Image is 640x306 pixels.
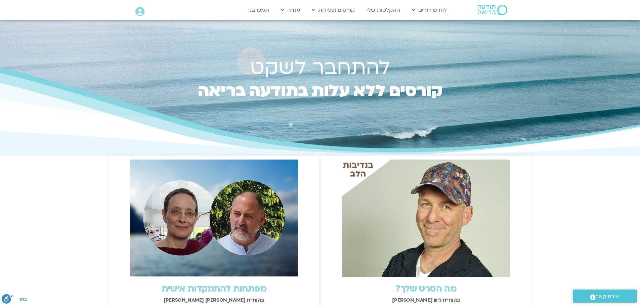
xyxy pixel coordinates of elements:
[409,4,450,16] a: לוח שידורים
[324,297,528,303] h2: בהנחיית ג'יוון [PERSON_NAME]
[573,290,637,303] a: יצירת קשר
[395,283,457,295] a: מה הסרט שלך?
[112,297,316,303] h2: בהנחיית [PERSON_NAME] [PERSON_NAME]
[278,4,303,16] a: עזרה
[308,4,358,16] a: קורסים ופעילות
[245,4,272,16] a: תמכו בנו
[162,283,266,295] a: מפתחות להתמקדות אישית
[478,5,507,15] img: תודעה בריאה
[363,4,403,16] a: ההקלטות שלי
[184,84,457,114] h2: קורסים ללא עלות בתודעה בריאה
[184,59,457,77] h1: להתחבר לשקט
[596,292,620,301] span: יצירת קשר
